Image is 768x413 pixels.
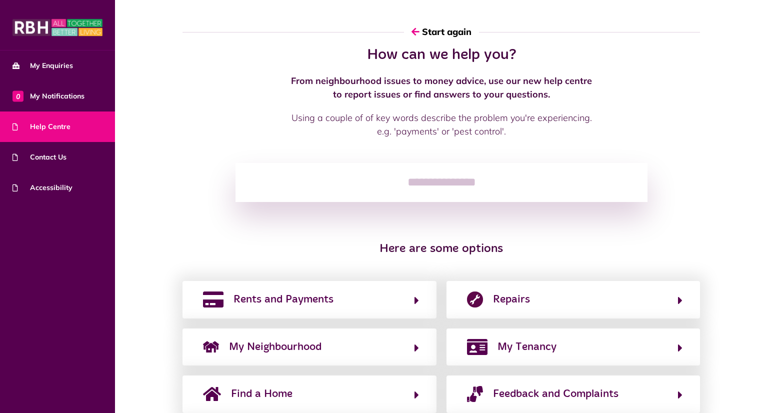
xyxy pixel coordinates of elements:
span: 0 [12,90,23,101]
img: MyRBH [12,17,102,37]
span: My Neighbourhood [229,339,321,355]
span: My Tenancy [497,339,556,355]
button: Rents and Payments [200,291,418,308]
img: report-repair.png [467,291,483,307]
span: Find a Home [231,386,292,402]
span: Help Centre [12,121,70,132]
span: Accessibility [12,182,72,193]
img: rents-payments.png [203,291,223,307]
button: My Neighbourhood [200,338,418,355]
button: Start again [404,17,479,46]
strong: From neighbourhood issues to money advice, use our new help centre to report issues or find answe... [291,75,592,100]
h2: How can we help you? [288,46,595,64]
p: Using a couple of of key words describe the problem you're experiencing. e.g. 'payments' or 'pest... [288,111,595,138]
span: My Enquiries [12,60,73,71]
button: My Tenancy [464,338,682,355]
img: home-solid.svg [203,386,221,402]
img: my-tenancy.png [467,339,487,355]
span: Repairs [493,291,530,307]
span: Feedback and Complaints [493,386,618,402]
button: Repairs [464,291,682,308]
span: Rents and Payments [233,291,333,307]
h3: Here are some options [182,242,700,256]
span: My Notifications [12,91,84,101]
button: Feedback and Complaints [464,385,682,402]
img: complaints.png [467,386,483,402]
img: neighborhood.png [203,339,219,355]
span: Contact Us [12,152,66,162]
button: Find a Home [200,385,418,402]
